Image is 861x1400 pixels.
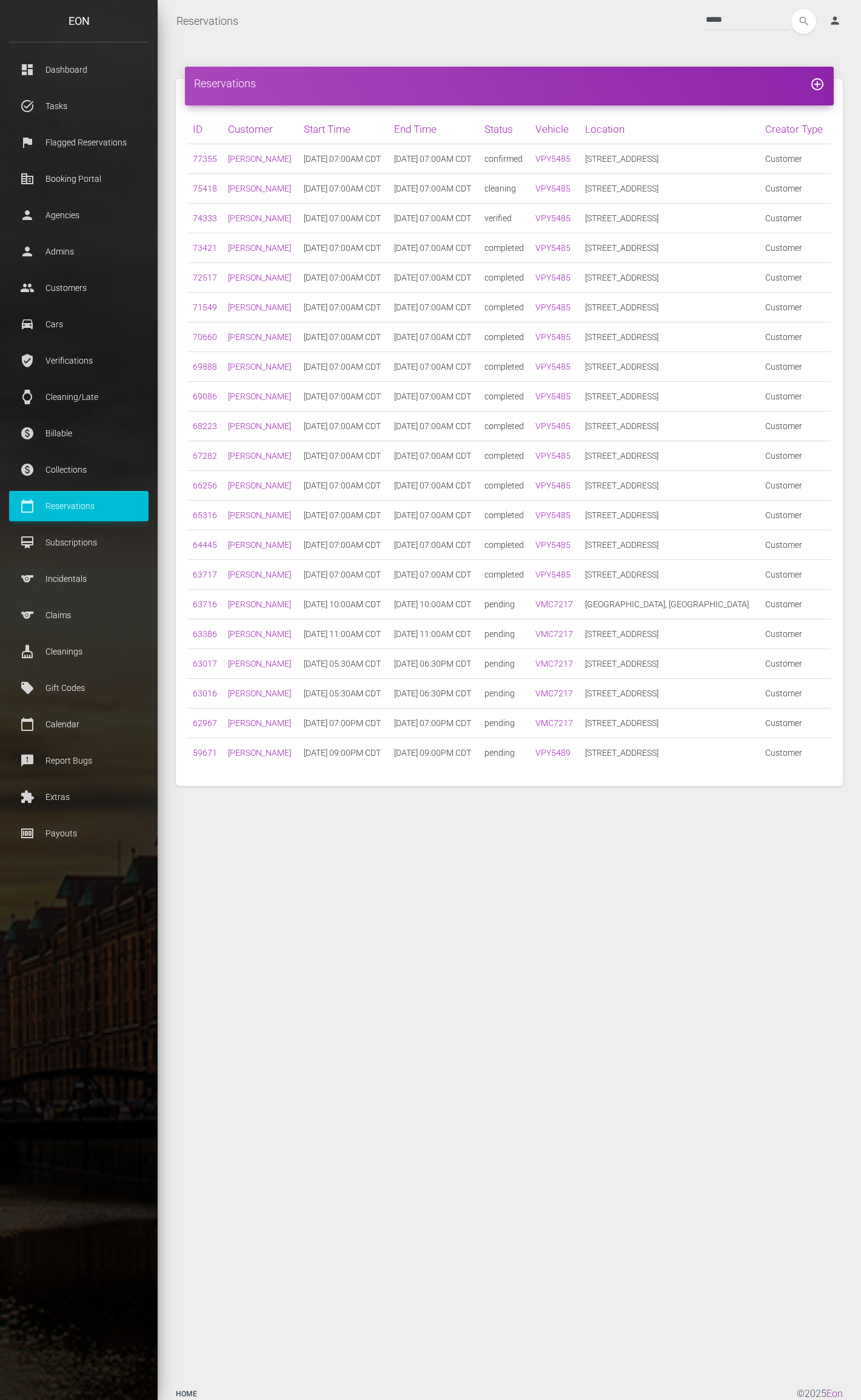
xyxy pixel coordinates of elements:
td: completed [480,233,531,263]
th: Vehicle [531,115,580,144]
td: Customer [760,263,831,293]
td: [DATE] 07:00PM CDT [299,708,389,738]
th: Customer [223,115,299,144]
a: [PERSON_NAME] [228,392,291,401]
a: [PERSON_NAME] [228,154,291,164]
a: drive_eta Cars [9,309,149,339]
td: completed [480,530,531,560]
a: flag Flagged Reservations [9,127,149,158]
td: [DATE] 07:00AM CDT [299,352,389,382]
th: End Time [389,115,480,144]
td: [DATE] 07:00AM CDT [389,501,480,530]
td: [STREET_ADDRESS] [580,174,761,204]
td: [DATE] 07:00AM CDT [299,233,389,263]
a: [PERSON_NAME] [228,629,291,639]
td: [DATE] 07:00AM CDT [389,233,480,263]
p: Report Bugs [18,752,139,770]
p: Claims [18,606,139,624]
a: Eon [826,1388,843,1399]
td: [STREET_ADDRESS] [580,708,761,738]
a: watch Cleaning/Late [9,382,149,412]
td: pending [480,708,531,738]
td: [DATE] 11:00AM CDT [299,619,389,649]
a: cleaning_services Cleanings [9,636,149,667]
a: 72517 [193,273,217,282]
a: verified_user Verifications [9,345,149,376]
p: Subscriptions [18,533,139,552]
a: people Customers [9,273,149,303]
td: [DATE] 07:00AM CDT [389,322,480,352]
td: completed [480,263,531,293]
a: [PERSON_NAME] [228,451,291,461]
th: Status [480,115,531,144]
a: [PERSON_NAME] [228,570,291,579]
td: [DATE] 09:00PM CDT [299,738,389,768]
th: Start Time [299,115,389,144]
td: [DATE] 07:00AM CDT [299,530,389,560]
td: [DATE] 07:00AM CDT [389,293,480,322]
a: dashboard Dashboard [9,55,149,85]
p: Gift Codes [18,679,139,697]
td: [DATE] 07:00AM CDT [299,501,389,530]
td: [DATE] 07:00AM CDT [299,441,389,471]
td: [DATE] 07:00AM CDT [299,263,389,293]
a: [PERSON_NAME] [228,510,291,520]
td: pending [480,649,531,679]
td: Customer [760,322,831,352]
td: [DATE] 07:00AM CDT [389,204,480,233]
a: [PERSON_NAME] [228,184,291,193]
p: Collections [18,461,139,479]
p: Dashboard [18,61,139,79]
td: Customer [760,679,831,708]
td: Customer [760,174,831,204]
a: 74333 [193,213,217,223]
a: sports Incidentals [9,564,149,594]
p: Extras [18,788,139,806]
td: [DATE] 07:00AM CDT [299,322,389,352]
td: Customer [760,530,831,560]
td: [DATE] 07:00AM CDT [299,412,389,441]
td: [STREET_ADDRESS] [580,560,761,590]
p: Payouts [18,824,139,842]
a: person [820,9,852,33]
p: Calendar [18,715,139,733]
a: VMC7217 [535,599,573,609]
td: [STREET_ADDRESS] [580,352,761,382]
p: Cars [18,315,139,333]
a: 65316 [193,510,217,520]
td: Customer [760,233,831,263]
a: [PERSON_NAME] [228,302,291,312]
td: [DATE] 07:00AM CDT [389,412,480,441]
td: completed [480,412,531,441]
a: VMC7217 [535,688,573,698]
td: [STREET_ADDRESS] [580,530,761,560]
a: [PERSON_NAME] [228,718,291,728]
th: ID [188,115,223,144]
a: [PERSON_NAME] [228,421,291,431]
a: VPY5485 [535,273,571,282]
td: completed [480,560,531,590]
a: calendar_today Reservations [9,491,149,521]
td: [STREET_ADDRESS] [580,441,761,471]
a: 63717 [193,570,217,579]
a: [PERSON_NAME] [228,748,291,758]
td: [STREET_ADDRESS] [580,738,761,768]
a: 63386 [193,629,217,639]
a: 75418 [193,184,217,193]
a: 70660 [193,332,217,342]
a: paid Collections [9,455,149,485]
td: [DATE] 07:00AM CDT [389,560,480,590]
td: completed [480,322,531,352]
td: [STREET_ADDRESS] [580,382,761,412]
td: Customer [760,738,831,768]
a: [PERSON_NAME] [228,213,291,223]
a: [PERSON_NAME] [228,243,291,253]
a: person Agencies [9,200,149,230]
p: Agencies [18,206,139,224]
a: [PERSON_NAME] [228,273,291,282]
a: 66256 [193,481,217,490]
td: Customer [760,204,831,233]
a: 68223 [193,421,217,431]
a: VPY5489 [535,748,571,758]
td: [DATE] 07:00AM CDT [389,144,480,174]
